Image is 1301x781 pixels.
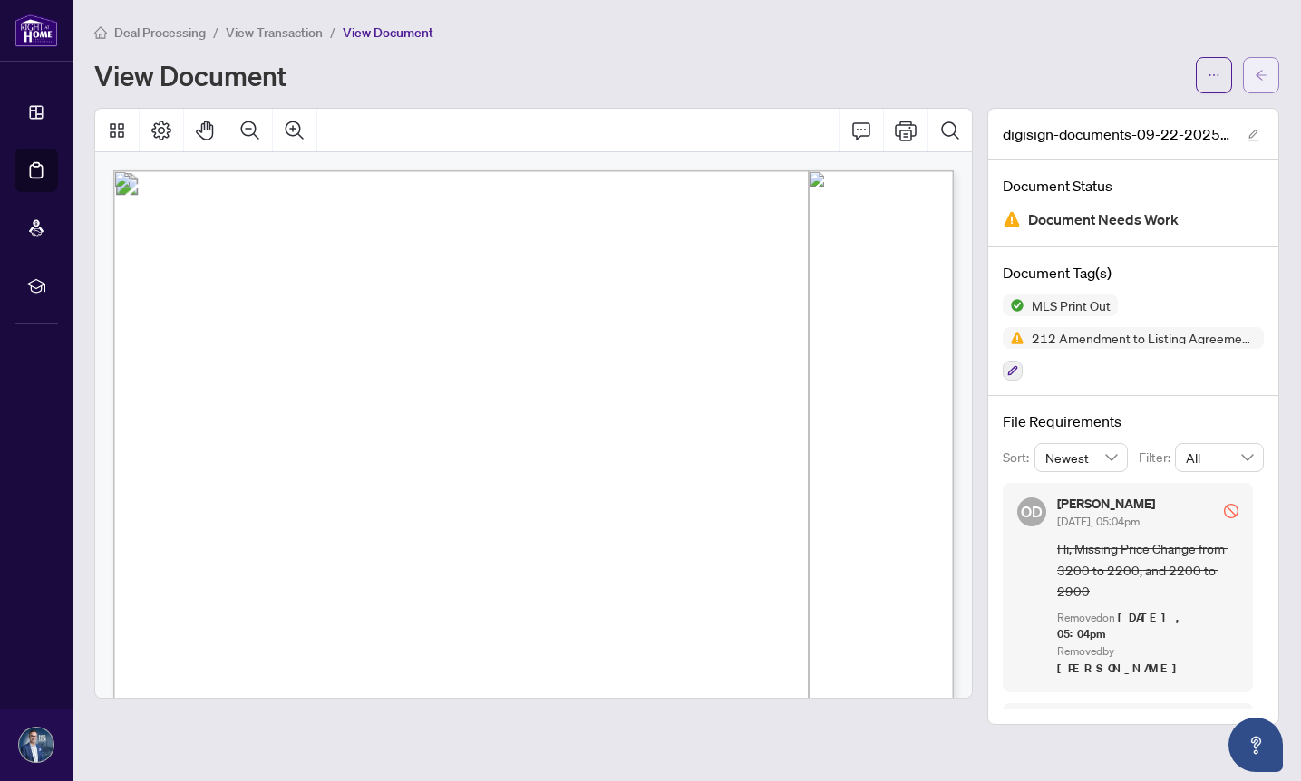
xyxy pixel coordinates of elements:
span: MLS Print Out [1024,299,1118,312]
h4: Document Tag(s) [1003,262,1264,284]
h4: File Requirements [1003,410,1264,432]
li: / [213,22,218,43]
span: Newest [1045,444,1118,471]
div: Removed on [1057,610,1238,644]
span: [DATE], 05:04pm [1057,515,1140,528]
span: edit [1247,129,1259,141]
img: Status Icon [1003,294,1024,316]
span: stop [1224,504,1238,518]
div: Removed by [1057,643,1238,678]
span: Deal Processing [114,24,206,41]
span: [DATE], 05:04pm [1057,610,1186,642]
span: home [94,26,107,39]
h1: View Document [94,61,286,90]
span: digisign-documents-09-22-2025 1.pdf [1003,123,1229,145]
li: / [330,22,335,43]
h4: Document Status [1003,175,1264,197]
button: Open asap [1228,718,1283,772]
h5: [PERSON_NAME] [1057,497,1155,510]
span: Hi, Missing Price Change from 3200 to 2200, and 2200 to 2900 [1057,538,1238,602]
span: ellipsis [1208,69,1220,82]
span: arrow-left [1255,69,1267,82]
span: OD [1021,500,1043,524]
span: 212 Amendment to Listing Agreement - Authority to Offer for Lease Price Change/Extension/Amendmen... [1024,332,1264,344]
img: logo [15,14,58,47]
span: View Document [343,24,433,41]
span: All [1186,444,1253,471]
span: Document Needs Work [1028,207,1179,232]
p: Filter: [1139,448,1175,468]
p: Sort: [1003,448,1034,468]
img: Document Status [1003,210,1021,228]
span: [PERSON_NAME] [1057,660,1187,676]
img: Profile Icon [19,728,53,762]
span: View Transaction [226,24,323,41]
img: Status Icon [1003,327,1024,349]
